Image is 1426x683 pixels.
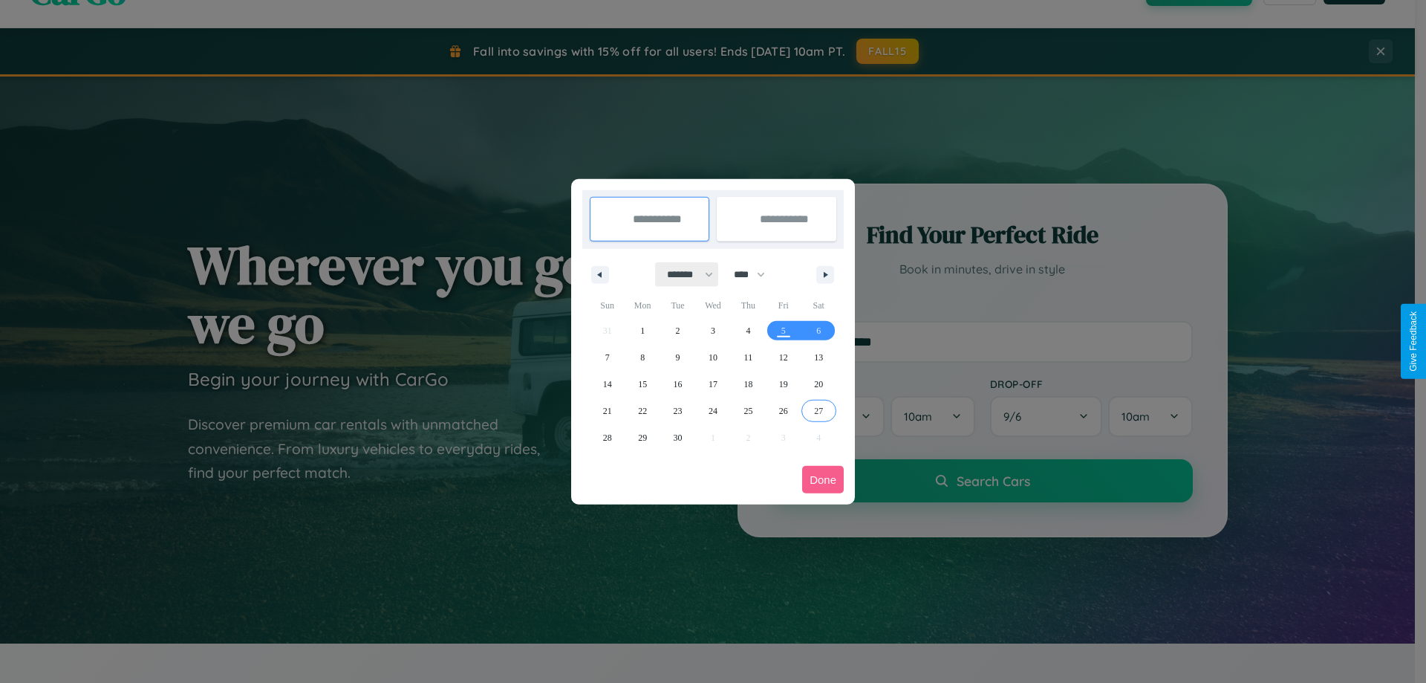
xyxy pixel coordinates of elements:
span: 22 [638,398,647,424]
span: 26 [779,398,788,424]
span: 4 [746,317,750,344]
button: 5 [766,317,801,344]
button: 12 [766,344,801,371]
span: Sat [801,294,836,317]
span: 9 [676,344,680,371]
span: 12 [779,344,788,371]
button: 27 [801,398,836,424]
button: 16 [660,371,695,398]
button: 19 [766,371,801,398]
span: 6 [816,317,821,344]
span: 24 [709,398,717,424]
button: 17 [695,371,730,398]
button: Done [802,466,844,493]
button: 6 [801,317,836,344]
span: 10 [709,344,717,371]
button: 3 [695,317,730,344]
button: 11 [731,344,766,371]
button: 25 [731,398,766,424]
div: Give Feedback [1408,311,1419,372]
span: Thu [731,294,766,317]
span: 8 [640,344,645,371]
button: 29 [625,424,660,451]
span: Fri [766,294,801,317]
span: 3 [711,317,715,344]
span: 23 [674,398,683,424]
button: 18 [731,371,766,398]
span: 1 [640,317,645,344]
span: 17 [709,371,717,398]
button: 26 [766,398,801,424]
button: 21 [590,398,625,424]
span: 16 [674,371,683,398]
span: 7 [605,344,610,371]
span: 19 [779,371,788,398]
button: 24 [695,398,730,424]
span: 25 [743,398,752,424]
button: 15 [625,371,660,398]
span: Wed [695,294,730,317]
span: 11 [744,344,753,371]
span: 18 [743,371,752,398]
button: 4 [731,317,766,344]
button: 28 [590,424,625,451]
span: 13 [814,344,823,371]
span: 5 [781,317,786,344]
span: 29 [638,424,647,451]
button: 30 [660,424,695,451]
span: 20 [814,371,823,398]
span: 14 [603,371,612,398]
span: 15 [638,371,647,398]
span: Mon [625,294,660,317]
button: 8 [625,344,660,371]
button: 20 [801,371,836,398]
span: Sun [590,294,625,317]
button: 23 [660,398,695,424]
button: 9 [660,344,695,371]
span: 2 [676,317,680,344]
button: 22 [625,398,660,424]
span: 21 [603,398,612,424]
button: 13 [801,344,836,371]
button: 2 [660,317,695,344]
button: 14 [590,371,625,398]
button: 7 [590,344,625,371]
span: 28 [603,424,612,451]
button: 1 [625,317,660,344]
span: Tue [660,294,695,317]
span: 30 [674,424,683,451]
button: 10 [695,344,730,371]
span: 27 [814,398,823,424]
